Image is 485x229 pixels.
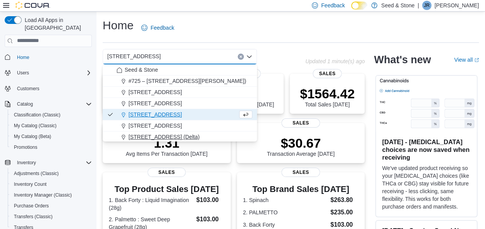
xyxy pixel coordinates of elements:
[14,99,92,109] span: Catalog
[11,212,56,221] a: Transfers (Classic)
[267,135,335,151] p: $30.67
[103,64,257,176] div: Choose from the following options
[238,54,244,60] button: Clear input
[2,52,95,63] button: Home
[8,120,95,131] button: My Catalog (Classic)
[282,168,320,177] span: Sales
[11,190,75,200] a: Inventory Manager (Classic)
[128,133,199,141] span: [STREET_ADDRESS] (Delta)
[424,1,430,10] span: JR
[8,131,95,142] button: My Catalog (Beta)
[11,212,92,221] span: Transfers (Classic)
[8,109,95,120] button: Classification (Classic)
[8,179,95,190] button: Inventory Count
[14,214,52,220] span: Transfers (Classic)
[11,180,92,189] span: Inventory Count
[374,54,431,66] h2: What's new
[11,121,60,130] a: My Catalog (Classic)
[11,180,50,189] a: Inventory Count
[14,203,49,209] span: Purchase Orders
[2,83,95,94] button: Customers
[103,76,257,87] button: #725 – [STREET_ADDRESS][PERSON_NAME])
[8,190,95,200] button: Inventory Manager (Classic)
[11,132,92,141] span: My Catalog (Beta)
[300,86,355,108] div: Total Sales [DATE]
[11,110,92,120] span: Classification (Classic)
[321,2,345,9] span: Feedback
[17,160,36,166] span: Inventory
[11,143,41,152] a: Promotions
[14,52,92,62] span: Home
[109,185,225,194] h3: Top Product Sales [DATE]
[300,86,355,101] p: $1564.42
[14,123,57,129] span: My Catalog (Classic)
[138,20,177,35] a: Feedback
[243,185,359,194] h3: Top Brand Sales [DATE]
[147,168,186,177] span: Sales
[128,99,182,107] span: [STREET_ADDRESS]
[14,68,32,77] button: Users
[11,201,92,210] span: Purchase Orders
[382,138,471,161] h3: [DATE] - [MEDICAL_DATA] choices are now saved when receiving
[8,142,95,153] button: Promotions
[11,169,62,178] a: Adjustments (Classic)
[17,86,39,92] span: Customers
[11,132,54,141] a: My Catalog (Beta)
[103,18,134,33] h1: Home
[14,181,47,187] span: Inventory Count
[150,24,174,32] span: Feedback
[8,168,95,179] button: Adjustments (Classic)
[126,135,208,157] div: Avg Items Per Transaction [DATE]
[196,195,225,205] dd: $103.00
[14,192,72,198] span: Inventory Manager (Classic)
[351,2,367,10] input: Dark Mode
[8,211,95,222] button: Transfers (Classic)
[14,158,39,167] button: Inventory
[128,77,246,85] span: #725 – [STREET_ADDRESS][PERSON_NAME])
[103,87,257,98] button: [STREET_ADDRESS]
[14,53,32,62] a: Home
[103,131,257,143] button: [STREET_ADDRESS] (Delta)
[11,169,92,178] span: Adjustments (Classic)
[11,110,64,120] a: Classification (Classic)
[11,201,52,210] a: Purchase Orders
[14,84,42,93] a: Customers
[103,64,257,76] button: Seed & Stone
[14,144,37,150] span: Promotions
[330,195,358,205] dd: $263.80
[282,118,320,128] span: Sales
[313,69,342,78] span: Sales
[267,135,335,157] div: Transaction Average [DATE]
[17,70,29,76] span: Users
[11,143,92,152] span: Promotions
[17,101,33,107] span: Catalog
[243,196,328,204] dt: 1. Spinach
[382,164,471,210] p: We've updated product receiving so your [MEDICAL_DATA] choices (like THCa or CBG) stay visible fo...
[246,54,252,60] button: Close list of options
[14,99,36,109] button: Catalog
[103,109,257,120] button: [STREET_ADDRESS]
[422,1,431,10] div: Jimmie Rao
[305,58,365,64] p: Updated 1 minute(s) ago
[381,1,414,10] p: Seed & Stone
[22,16,92,32] span: Load All Apps in [GEOGRAPHIC_DATA]
[14,68,92,77] span: Users
[14,112,61,118] span: Classification (Classic)
[128,122,182,130] span: [STREET_ADDRESS]
[196,215,225,224] dd: $103.00
[243,221,328,229] dt: 3. Back Forty
[11,190,92,200] span: Inventory Manager (Classic)
[8,200,95,211] button: Purchase Orders
[14,170,59,177] span: Adjustments (Classic)
[14,84,92,93] span: Customers
[2,157,95,168] button: Inventory
[15,2,50,9] img: Cova
[454,57,479,63] a: View allExternal link
[109,196,193,212] dt: 1. Back Forty : Liquid Imagination (28g)
[107,52,161,61] span: [STREET_ADDRESS]
[2,67,95,78] button: Users
[17,54,29,61] span: Home
[103,98,257,109] button: [STREET_ADDRESS]
[128,88,182,96] span: [STREET_ADDRESS]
